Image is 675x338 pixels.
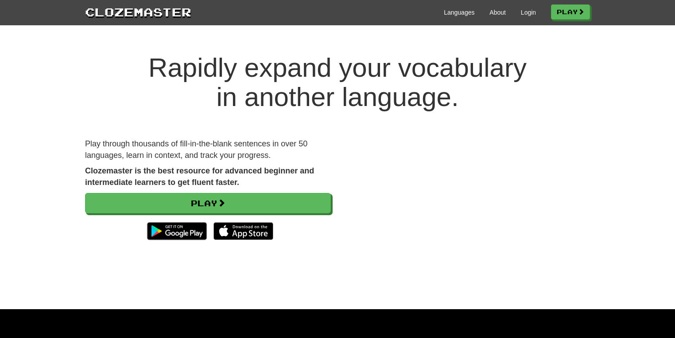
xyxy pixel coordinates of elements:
a: Login [521,8,536,17]
a: Clozemaster [85,4,191,20]
a: Play [85,193,331,213]
a: Play [551,4,590,20]
a: Languages [444,8,474,17]
img: Get it on Google Play [143,218,211,244]
img: Download_on_the_App_Store_Badge_US-UK_135x40-25178aeef6eb6b83b96f5f2d004eda3bffbb37122de64afbaef7... [213,222,273,240]
strong: Clozemaster is the best resource for advanced beginner and intermediate learners to get fluent fa... [85,166,314,187]
p: Play through thousands of fill-in-the-blank sentences in over 50 languages, learn in context, and... [85,138,331,161]
a: About [489,8,506,17]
